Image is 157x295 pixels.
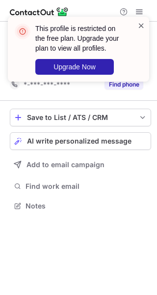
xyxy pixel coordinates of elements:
span: AI write personalized message [27,137,131,145]
button: AI write personalized message [10,132,151,150]
button: Upgrade Now [35,59,114,75]
button: Notes [10,199,151,213]
header: This profile is restricted on the free plan. Upgrade your plan to view all profiles. [35,24,126,53]
span: Find work email [26,182,147,191]
span: Notes [26,202,147,210]
button: Find work email [10,179,151,193]
div: Save to List / ATS / CRM [27,114,134,121]
button: save-profile-one-click [10,109,151,126]
button: Add to email campaign [10,156,151,174]
img: error [15,24,30,39]
span: Upgrade Now [53,63,96,71]
span: Add to email campaign [26,161,105,169]
img: ContactOut v5.3.10 [10,6,69,18]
